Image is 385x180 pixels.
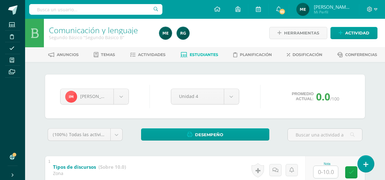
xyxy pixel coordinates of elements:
[101,52,115,57] span: Temas
[53,162,126,172] a: Tipos de discursos (Sobre 10.0)
[240,52,272,57] span: Planificación
[195,129,223,141] span: Desempeño
[80,93,115,99] span: [PERSON_NAME]
[69,131,147,137] span: Todas las actividades de esta unidad
[181,50,218,60] a: Estudiantes
[269,27,327,39] a: Herramientas
[314,9,351,15] span: Mi Perfil
[284,27,319,39] span: Herramientas
[314,4,351,10] span: [PERSON_NAME] de los Angeles
[337,50,377,60] a: Conferencias
[141,128,269,141] a: Desempeño
[330,96,339,102] span: /100
[297,3,309,16] img: ced03373c30ac9eb276b8f9c21c0bd80.png
[53,170,126,176] div: Zona
[345,52,377,57] span: Conferencias
[138,52,166,57] span: Actividades
[279,8,286,15] span: 65
[49,34,152,40] div: Segundo Básico 'Segundo Básico B'
[159,27,172,39] img: ced03373c30ac9eb276b8f9c21c0bd80.png
[345,27,369,39] span: Actividad
[287,50,322,60] a: Dosificación
[48,129,122,141] a: (100%)Todas las actividades de esta unidad
[190,52,218,57] span: Estudiantes
[177,27,189,39] img: e044b199acd34bf570a575bac584e1d1.png
[65,91,77,103] img: cef78a82e64bf221939705704cf445e6.png
[53,131,67,137] span: (100%)
[94,50,115,60] a: Temas
[179,89,216,104] span: Unidad 4
[171,89,239,104] a: Unidad 4
[330,27,377,39] a: Actividad
[61,89,129,104] a: [PERSON_NAME]
[233,50,272,60] a: Planificación
[130,50,166,60] a: Actividades
[293,52,322,57] span: Dosificación
[314,166,338,178] input: 0-10.0
[313,162,341,166] div: Nota
[49,26,152,34] h1: Comunicación y lenguaje
[316,90,330,103] span: 0.0
[288,129,362,141] input: Buscar una actividad aquí...
[53,164,96,170] b: Tipos de discursos
[57,52,79,57] span: Anuncios
[29,4,162,15] input: Busca un usuario...
[48,50,79,60] a: Anuncios
[49,25,138,35] a: Comunicación y lenguaje
[292,91,314,101] span: Promedio actual:
[98,164,126,170] strong: (Sobre 10.0)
